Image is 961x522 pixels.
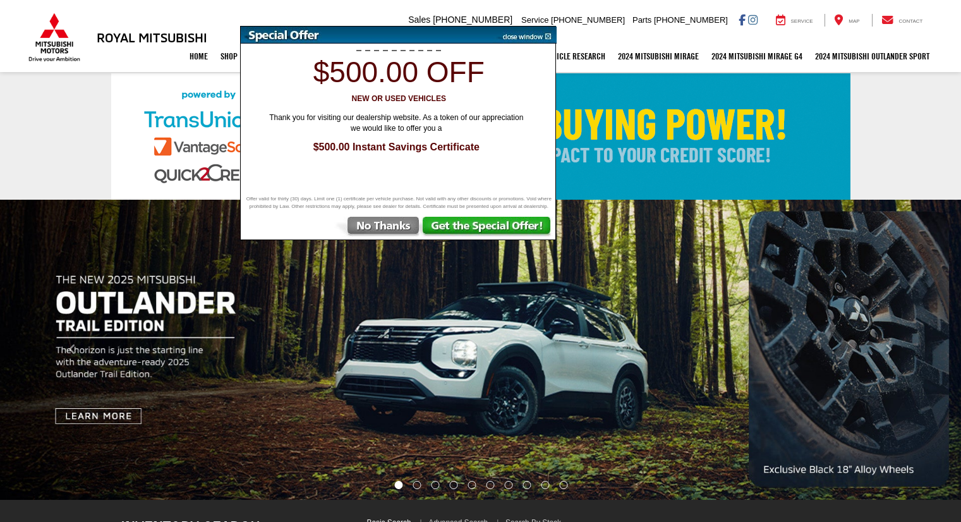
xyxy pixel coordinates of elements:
[432,481,440,489] li: Go to slide number 3.
[493,27,557,44] img: close window
[612,40,705,72] a: 2024 Mitsubishi Mirage
[334,217,421,240] img: No Thanks, Continue to Website
[183,40,214,72] a: Home
[248,95,550,103] h3: New or Used Vehicles
[817,225,961,475] button: Click to view next picture.
[214,40,244,72] a: Shop
[654,15,728,25] span: [PHONE_NUMBER]
[739,15,746,25] a: Facebook: Click to visit our Facebook page
[541,481,549,489] li: Go to slide number 9.
[523,481,531,489] li: Go to slide number 8.
[898,18,922,24] span: Contact
[244,195,553,210] span: Offer valid for thirty (30) days. Limit one (1) certificate per vehicle purchase. Not valid with ...
[394,481,402,489] li: Go to slide number 1.
[408,15,430,25] span: Sales
[468,481,476,489] li: Go to slide number 5.
[450,481,458,489] li: Go to slide number 4.
[97,30,207,44] h3: Royal Mitsubishi
[486,481,494,489] li: Go to slide number 6.
[260,112,532,134] span: Thank you for visiting our dealership website. As a token of our appreciation we would like to of...
[872,14,933,27] a: Contact
[421,217,555,240] img: Get the Special Offer
[248,56,550,88] h1: $500.00 off
[254,140,538,155] span: $500.00 Instant Savings Certificate
[521,15,548,25] span: Service
[849,18,859,24] span: Map
[559,481,567,489] li: Go to slide number 10.
[504,481,512,489] li: Go to slide number 7.
[433,15,512,25] span: [PHONE_NUMBER]
[748,15,758,25] a: Instagram: Click to visit our Instagram page
[791,18,813,24] span: Service
[551,15,625,25] span: [PHONE_NUMBER]
[766,14,823,27] a: Service
[705,40,809,72] a: 2024 Mitsubishi Mirage G4
[632,15,651,25] span: Parts
[26,13,83,62] img: Mitsubishi
[111,73,850,200] img: Check Your Buying Power
[241,27,493,44] img: Special Offer
[413,481,421,489] li: Go to slide number 2.
[809,40,936,72] a: 2024 Mitsubishi Outlander SPORT
[825,14,869,27] a: Map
